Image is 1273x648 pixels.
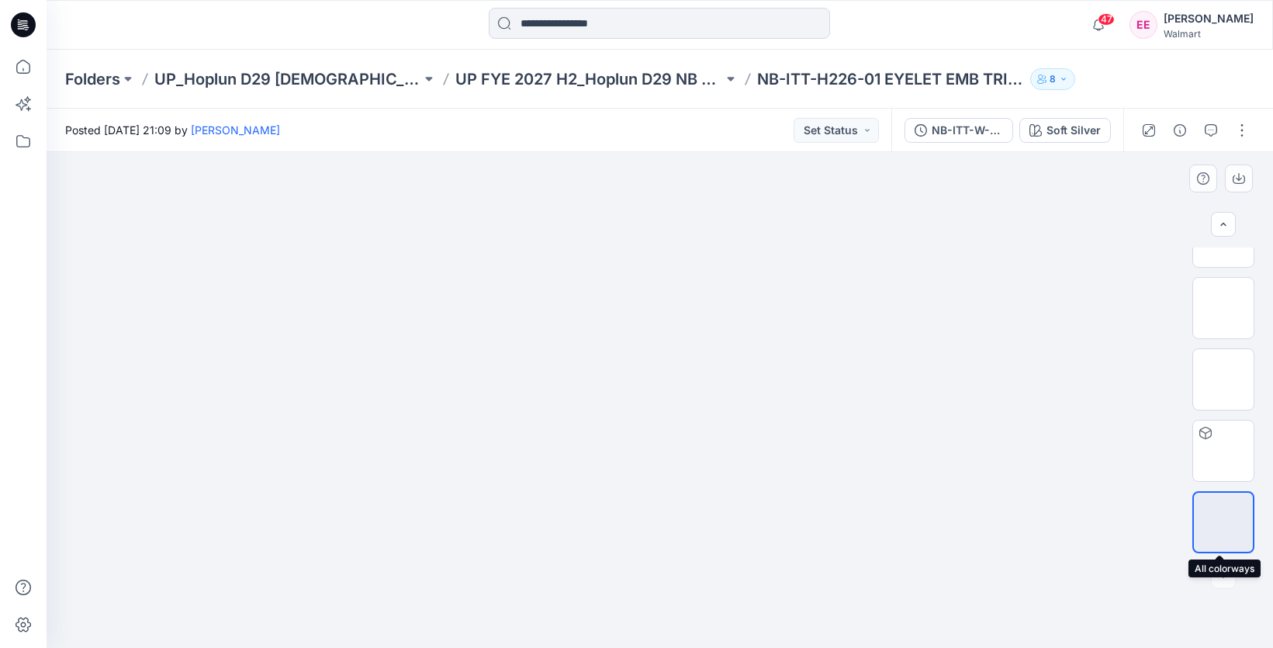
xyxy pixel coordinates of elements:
[1098,13,1115,26] span: 47
[1019,118,1111,143] button: Soft Silver
[191,123,280,137] a: [PERSON_NAME]
[455,68,722,90] a: UP FYE 2027 H2_Hoplun D29 NB Bras
[1129,11,1157,39] div: EE
[1164,9,1254,28] div: [PERSON_NAME]
[1050,71,1056,88] p: 8
[757,68,1024,90] p: NB-ITT-H226-01 EYELET EMB TRIANGLE BRALETTE
[1167,118,1192,143] button: Details
[1030,68,1075,90] button: 8
[932,122,1003,139] div: NB-ITT-W-S3-26-01 TRIANGLE BRALETTE
[154,68,421,90] a: UP_Hoplun D29 [DEMOGRAPHIC_DATA] Intimates
[1046,122,1101,139] div: Soft Silver
[65,122,280,138] span: Posted [DATE] 21:09 by
[905,118,1013,143] button: NB-ITT-W-S3-26-01 TRIANGLE BRALETTE
[65,68,120,90] a: Folders
[1164,28,1254,40] div: Walmart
